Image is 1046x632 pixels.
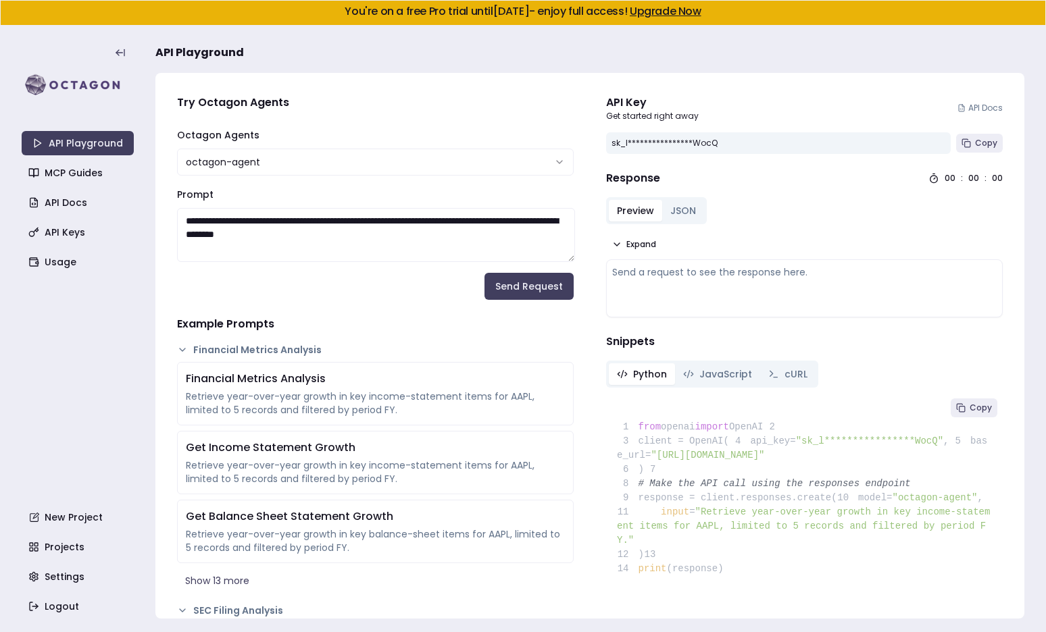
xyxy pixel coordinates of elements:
[177,343,574,357] button: Financial Metrics Analysis
[617,436,729,446] span: client = OpenAI(
[633,367,667,381] span: Python
[630,3,701,19] a: Upgrade Now
[750,436,795,446] span: api_key=
[667,563,724,574] span: (response)
[23,594,135,618] a: Logout
[695,421,729,432] span: import
[186,508,565,525] div: Get Balance Sheet Statement Growth
[23,250,135,274] a: Usage
[837,491,859,505] span: 10
[699,367,752,381] span: JavaScript
[729,434,751,448] span: 4
[956,134,1003,153] button: Copy
[612,265,997,279] div: Send a request to see the response here.
[945,173,955,184] div: 00
[975,138,997,149] span: Copy
[961,173,963,184] div: :
[957,103,1003,113] a: API Docs
[985,173,987,184] div: :
[763,420,784,434] span: 2
[617,491,639,505] span: 9
[23,505,135,529] a: New Project
[644,548,666,562] span: 13
[177,188,214,201] label: Prompt
[951,398,997,417] button: Copy
[606,235,662,254] button: Expand
[155,45,244,61] span: API Playground
[177,316,574,332] h4: Example Prompts
[617,548,639,562] span: 12
[970,402,992,413] span: Copy
[626,239,656,250] span: Expand
[617,477,639,491] span: 8
[606,111,699,122] p: Get started right away
[186,371,565,387] div: Financial Metrics Analysis
[484,273,574,300] button: Send Request
[186,440,565,456] div: Get Income Statement Growth
[784,367,807,381] span: cURL
[177,604,574,617] button: SEC Filing Analysis
[177,128,259,142] label: Octagon Agents
[968,173,979,184] div: 00
[177,95,574,111] h4: Try Octagon Agents
[639,478,911,489] span: # Make the API call using the responses endpoint
[617,420,639,434] span: 1
[943,436,949,446] span: ,
[639,421,662,432] span: from
[858,492,892,503] span: model=
[639,563,667,574] span: print
[661,421,695,432] span: openai
[606,170,660,186] h4: Response
[11,6,1035,17] h5: You're on a free Pro trial until [DATE] - enjoy full access!
[186,458,565,485] div: Retrieve year-over-year growth in key income-statement items for AAPL, limited to 5 records and f...
[689,506,695,517] span: =
[992,173,1003,184] div: 00
[661,506,689,517] span: input
[23,190,135,215] a: API Docs
[617,562,639,576] span: 14
[606,95,699,111] div: API Key
[617,549,644,560] span: )
[606,334,1003,350] h4: Snippets
[644,463,666,477] span: 7
[617,434,639,448] span: 3
[186,527,565,554] div: Retrieve year-over-year growth in key balance-sheet items for AAPL, limited to 5 records and filt...
[22,131,134,155] a: API Playground
[892,492,977,503] span: "octagon-agent"
[729,421,763,432] span: OpenAI
[22,72,134,99] img: logo-rect-yK7x_WSZ.svg
[609,200,662,221] button: Preview
[23,564,135,589] a: Settings
[617,492,837,503] span: response = client.responses.create(
[23,535,135,559] a: Projects
[23,220,135,244] a: API Keys
[617,463,639,477] span: 6
[186,390,565,417] div: Retrieve year-over-year growth in key income-statement items for AAPL, limited to 5 records and f...
[662,200,704,221] button: JSON
[949,434,970,448] span: 5
[978,492,983,503] span: ,
[617,464,644,475] span: )
[177,569,574,593] button: Show 13 more
[23,161,135,185] a: MCP Guides
[617,506,990,546] span: "Retrieve year-over-year growth in key income-statement items for AAPL, limited to 5 records and ...
[617,505,639,519] span: 11
[651,450,764,460] span: "[URL][DOMAIN_NAME]"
